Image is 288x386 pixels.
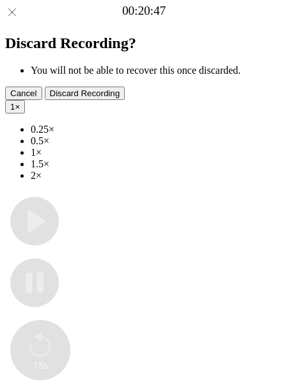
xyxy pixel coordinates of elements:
[31,135,283,147] li: 0.5×
[5,100,25,113] button: 1×
[10,102,15,112] span: 1
[5,35,283,52] h2: Discard Recording?
[31,124,283,135] li: 0.25×
[5,87,42,100] button: Cancel
[31,147,283,158] li: 1×
[122,4,166,18] a: 00:20:47
[31,65,283,76] li: You will not be able to recover this once discarded.
[31,170,283,181] li: 2×
[45,87,125,100] button: Discard Recording
[31,158,283,170] li: 1.5×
